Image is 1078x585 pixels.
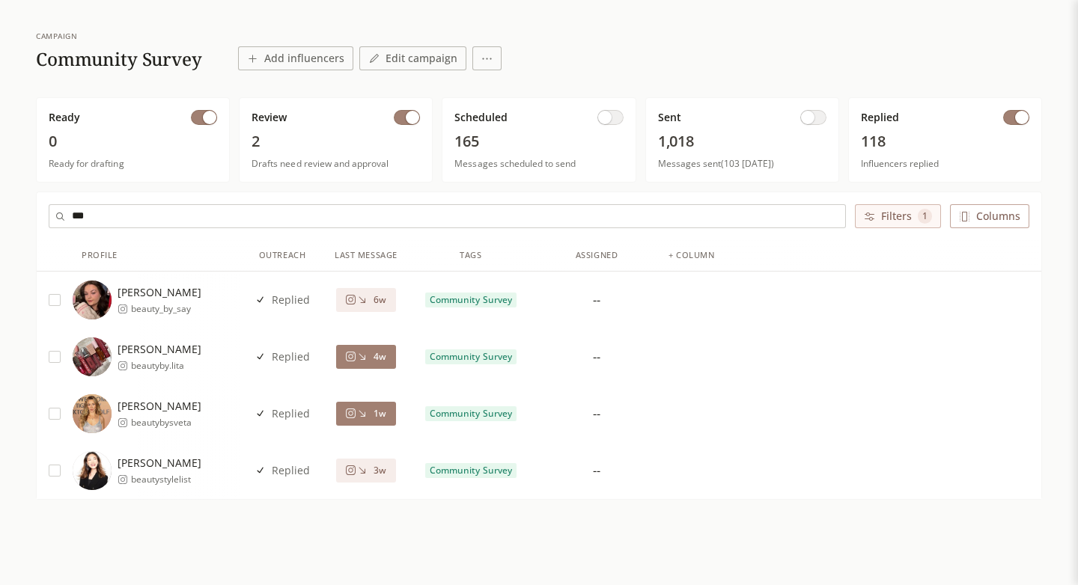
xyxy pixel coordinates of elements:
[335,249,398,262] div: Last Message
[259,249,305,262] div: Outreach
[73,337,112,376] img: https://lookalike-images.influencerlist.ai/profiles/fc374ea4-4df3-4467-b9fb-307d39e4aad1.jpg
[454,110,508,125] span: Scheduled
[374,294,386,306] span: 6w
[49,158,217,170] span: Ready for drafting
[36,48,202,70] h1: Community Survey
[272,406,310,421] span: Replied
[460,249,481,262] div: Tags
[576,249,618,262] div: Assigned
[336,288,395,312] button: 6w
[131,303,201,315] span: beauty_by_say
[118,399,201,414] span: [PERSON_NAME]
[658,158,826,170] span: Messages sent (103 [DATE])
[272,463,310,478] span: Replied
[118,285,201,300] span: [PERSON_NAME]
[252,158,420,170] span: Drafts need review and approval
[593,348,600,366] div: --
[131,474,201,486] span: beautystylelist
[593,291,600,309] div: --
[950,204,1029,228] button: Columns
[454,131,623,152] span: 165
[918,209,932,224] span: 1
[454,158,623,170] span: Messages scheduled to send
[336,345,395,369] button: 4w
[430,465,511,477] span: Community Survey
[49,131,217,152] span: 0
[336,459,395,483] button: 3w
[430,294,511,306] span: Community Survey
[359,46,466,70] button: Edit campaign
[336,402,395,426] button: 1w
[118,456,201,471] span: [PERSON_NAME]
[272,292,310,307] span: Replied
[82,249,118,262] div: Profile
[374,351,386,363] span: 4w
[593,462,600,480] div: --
[430,408,511,420] span: Community Survey
[252,110,287,125] span: Review
[272,349,310,364] span: Replied
[861,131,1029,152] span: 118
[658,110,681,125] span: Sent
[73,394,112,433] img: https://lookalike-images.influencerlist.ai/profiles/4350d41c-e214-4dfe-a841-a404346dbb7e.jpg
[73,281,112,319] img: https://lookalike-images.influencerlist.ai/profiles/32a900d7-33e3-4c2c-aea5-af7be132fc32.jpg
[36,31,202,42] div: campaign
[374,465,386,477] span: 3w
[131,360,201,372] span: beautyby.lita
[238,46,353,70] button: Add influencers
[855,204,941,228] button: Filters 1
[593,405,600,423] div: --
[669,249,714,262] div: + column
[118,342,201,357] span: [PERSON_NAME]
[861,110,899,125] span: Replied
[374,408,386,420] span: 1w
[73,451,112,490] img: https://lookalike-images.influencerlist.ai/profiles/06db6317-80c8-449e-b461-69b93cfc7f8c.jpg
[861,158,1029,170] span: Influencers replied
[49,110,80,125] span: Ready
[131,417,201,429] span: beautybysveta
[252,131,420,152] span: 2
[430,351,511,363] span: Community Survey
[658,131,826,152] span: 1,018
